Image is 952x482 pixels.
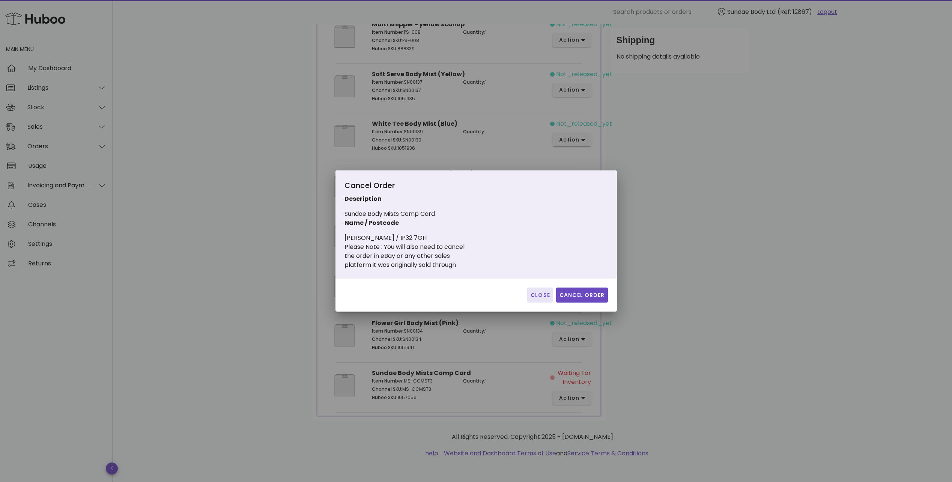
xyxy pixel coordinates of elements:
button: Cancel Order [556,288,608,303]
span: Cancel Order [559,291,605,299]
p: Description [344,194,513,203]
div: Sundae Body Mists Comp Card [PERSON_NAME] / IP32 7GH [344,179,513,270]
p: Name / Postcode [344,218,513,227]
div: Please Note : You will also need to cancel the order in eBay or any other sales platform it was o... [344,243,513,270]
div: Cancel Order [344,179,513,194]
button: Close [527,288,553,303]
span: Close [530,291,550,299]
